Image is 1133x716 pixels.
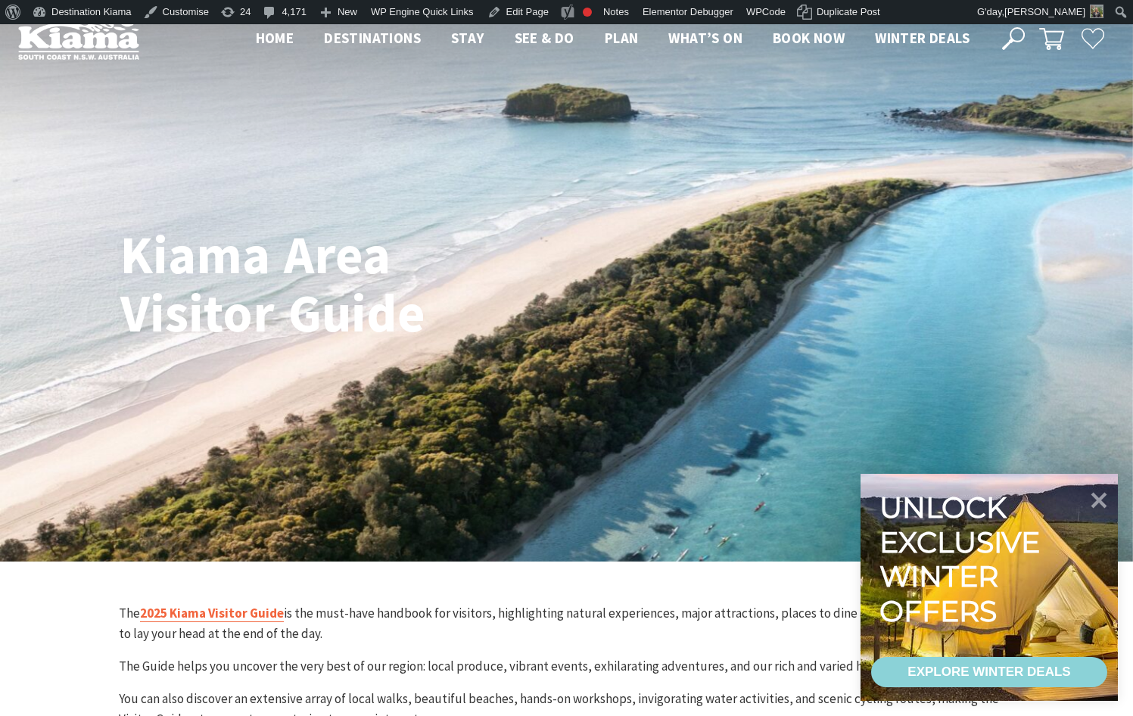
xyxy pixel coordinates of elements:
[119,603,1015,644] p: The is the must-have handbook for visitors, highlighting natural experiences, major attractions, ...
[875,29,970,47] span: Winter Deals
[515,29,574,47] span: See & Do
[1090,5,1103,18] img: Theresa-Mullan-1-30x30.png
[241,26,985,51] nav: Main Menu
[871,657,1107,687] a: EXPLORE WINTER DEALS
[773,29,845,47] span: Book now
[451,29,484,47] span: Stay
[324,29,421,47] span: Destinations
[119,656,1015,677] p: The Guide helps you uncover the very best of our region: local produce, vibrant events, exhilarat...
[120,226,548,342] h1: Kiama Area Visitor Guide
[140,605,284,622] a: 2025 Kiama Visitor Guide
[1004,6,1085,17] span: [PERSON_NAME]
[907,657,1070,687] div: EXPLORE WINTER DEALS
[879,490,1047,628] div: Unlock exclusive winter offers
[605,29,639,47] span: Plan
[583,8,592,17] div: Focus keyphrase not set
[256,29,294,47] span: Home
[18,18,139,60] img: Kiama Logo
[668,29,742,47] span: What’s On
